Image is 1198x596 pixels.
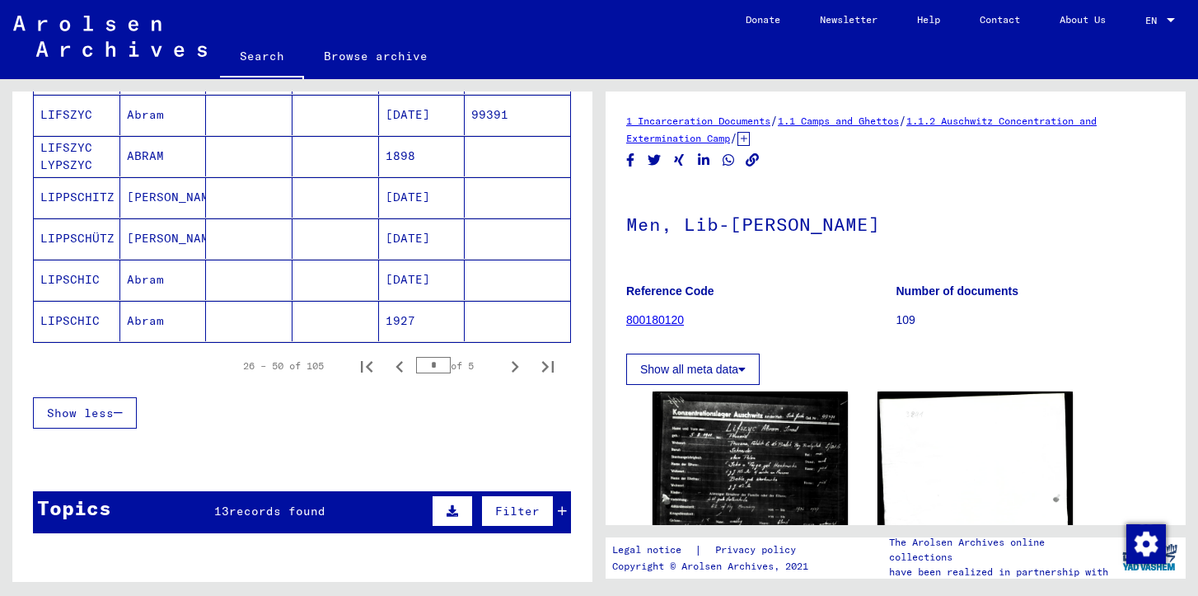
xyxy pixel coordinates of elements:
[34,136,120,176] mat-cell: LIFSZYC LYPSZYC
[770,113,778,128] span: /
[1125,523,1165,563] div: Change consent
[646,150,663,171] button: Share on Twitter
[612,542,816,559] div: |
[34,218,120,259] mat-cell: LIPPSCHÜTZ
[695,150,713,171] button: Share on LinkedIn
[626,186,1165,259] h1: Men, Lib-[PERSON_NAME]
[379,177,466,218] mat-cell: [DATE]
[379,260,466,300] mat-cell: [DATE]
[379,95,466,135] mat-cell: [DATE]
[1126,524,1166,564] img: Change consent
[889,535,1113,565] p: The Arolsen Archives online collections
[220,36,304,79] a: Search
[120,260,207,300] mat-cell: Abram
[896,284,1019,298] b: Number of documents
[1119,537,1181,578] img: yv_logo.png
[34,177,120,218] mat-cell: LIPPSCHITZ
[13,16,207,57] img: Arolsen_neg.svg
[778,115,899,127] a: 1.1 Camps and Ghettos
[495,504,540,519] span: Filter
[889,565,1113,580] p: have been realized in partnership with
[350,350,383,382] button: First page
[481,495,554,527] button: Filter
[214,504,229,519] span: 13
[120,95,207,135] mat-cell: Abram
[34,260,120,300] mat-cell: LIPSCHIC
[229,504,325,519] span: records found
[120,218,207,259] mat-cell: [PERSON_NAME]
[34,301,120,341] mat-cell: LIPSCHIC
[899,113,906,128] span: /
[120,301,207,341] mat-cell: Abram
[379,136,466,176] mat-cell: 1898
[37,493,111,523] div: Topics
[720,150,737,171] button: Share on WhatsApp
[498,350,531,382] button: Next page
[383,350,416,382] button: Previous page
[612,542,695,559] a: Legal notice
[612,559,816,574] p: Copyright © Arolsen Archives, 2021
[702,542,816,559] a: Privacy policy
[465,95,570,135] mat-cell: 99391
[531,350,564,382] button: Last page
[34,95,120,135] mat-cell: LIFSZYC
[730,130,737,145] span: /
[1145,15,1163,26] span: EN
[120,136,207,176] mat-cell: ABRAM
[626,115,770,127] a: 1 Incarceration Documents
[304,36,447,76] a: Browse archive
[671,150,688,171] button: Share on Xing
[47,406,114,420] span: Show less
[416,358,498,373] div: of 5
[33,397,137,429] button: Show less
[896,312,1166,329] p: 109
[379,218,466,259] mat-cell: [DATE]
[744,150,761,171] button: Copy link
[626,354,760,385] button: Show all meta data
[379,301,466,341] mat-cell: 1927
[622,150,639,171] button: Share on Facebook
[626,284,714,298] b: Reference Code
[626,313,684,326] a: 800180120
[243,359,324,373] div: 26 – 50 of 105
[120,177,207,218] mat-cell: [PERSON_NAME]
